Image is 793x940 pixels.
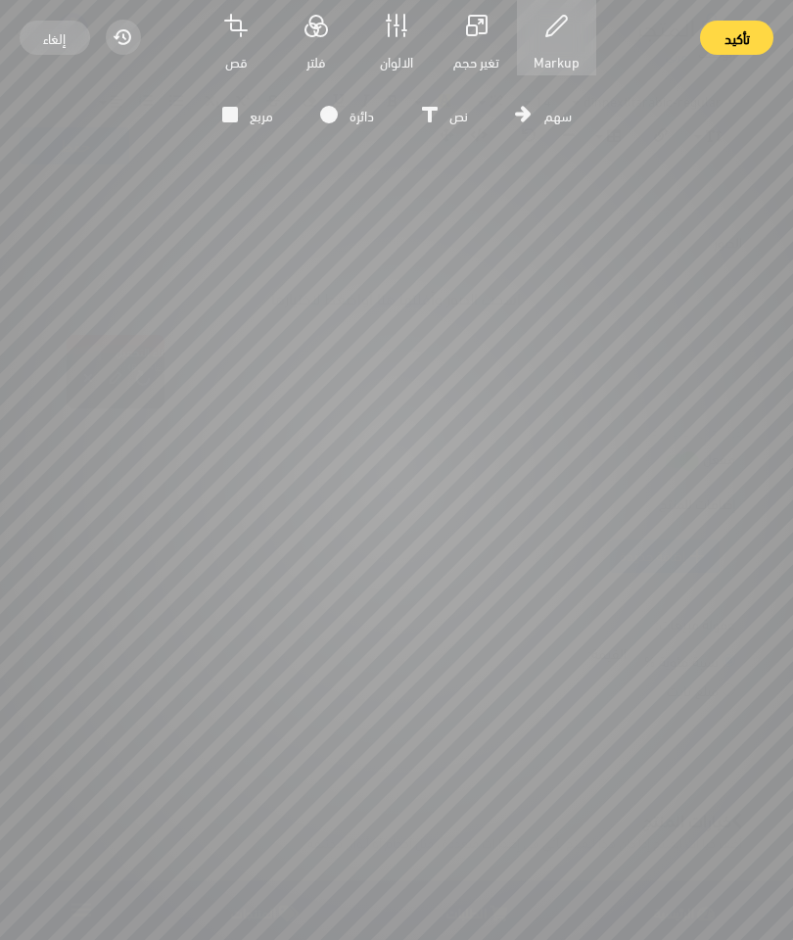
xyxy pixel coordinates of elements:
button: نص [409,95,480,135]
button: دائرة [308,95,385,135]
span: نص [449,103,468,127]
span: Markup [517,49,596,73]
button: مربع [209,95,284,135]
span: إلغاء [43,21,66,55]
button: إلغاء [20,21,89,55]
button: سهم [504,95,583,135]
span: دائرة [350,103,374,127]
span: قص [197,49,276,73]
span: فلتر [277,49,356,73]
g: < [422,107,438,122]
span: الالوان [357,49,437,73]
span: مربع [250,103,273,127]
span: تغير حجم الصورة [437,49,516,98]
span: سهم [544,103,572,127]
button: تأكيد [700,21,772,55]
span: تأكيد [724,21,750,55]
